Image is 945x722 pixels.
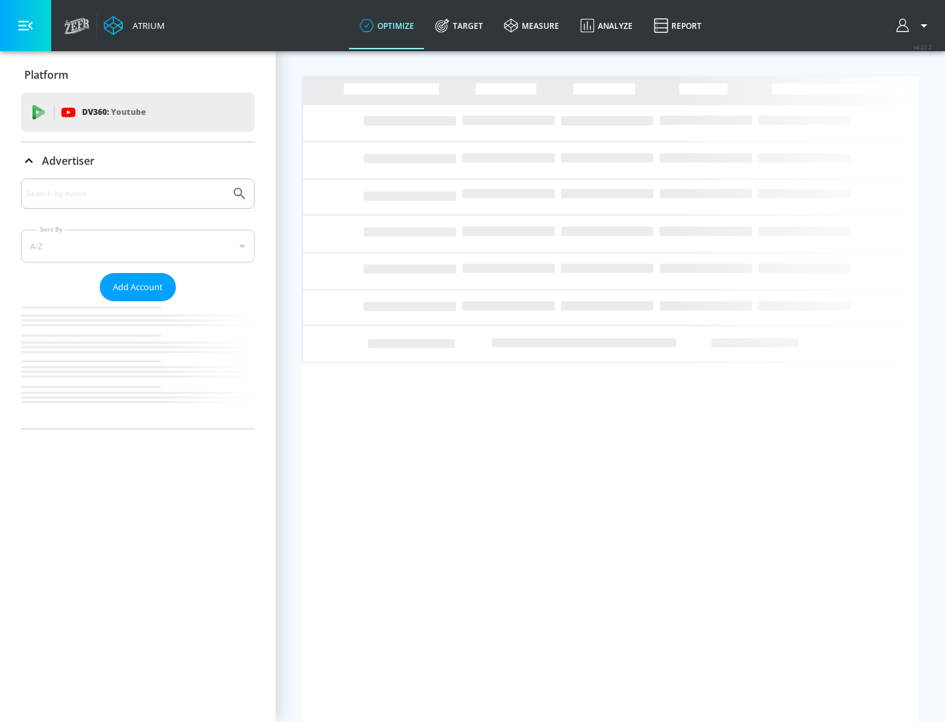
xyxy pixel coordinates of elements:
[21,56,255,93] div: Platform
[21,179,255,429] div: Advertiser
[21,142,255,179] div: Advertiser
[111,105,146,119] p: Youtube
[104,16,165,35] a: Atrium
[21,230,255,263] div: A-Z
[37,225,66,234] label: Sort By
[913,43,932,51] span: v 4.22.2
[100,273,176,301] button: Add Account
[493,2,570,49] a: measure
[24,68,68,82] p: Platform
[570,2,643,49] a: Analyze
[26,185,225,202] input: Search by name
[349,2,425,49] a: optimize
[42,154,94,168] p: Advertiser
[82,105,146,119] p: DV360:
[425,2,493,49] a: Target
[113,280,163,295] span: Add Account
[21,93,255,132] div: DV360: Youtube
[643,2,712,49] a: Report
[127,20,165,32] div: Atrium
[21,301,255,429] nav: list of Advertiser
